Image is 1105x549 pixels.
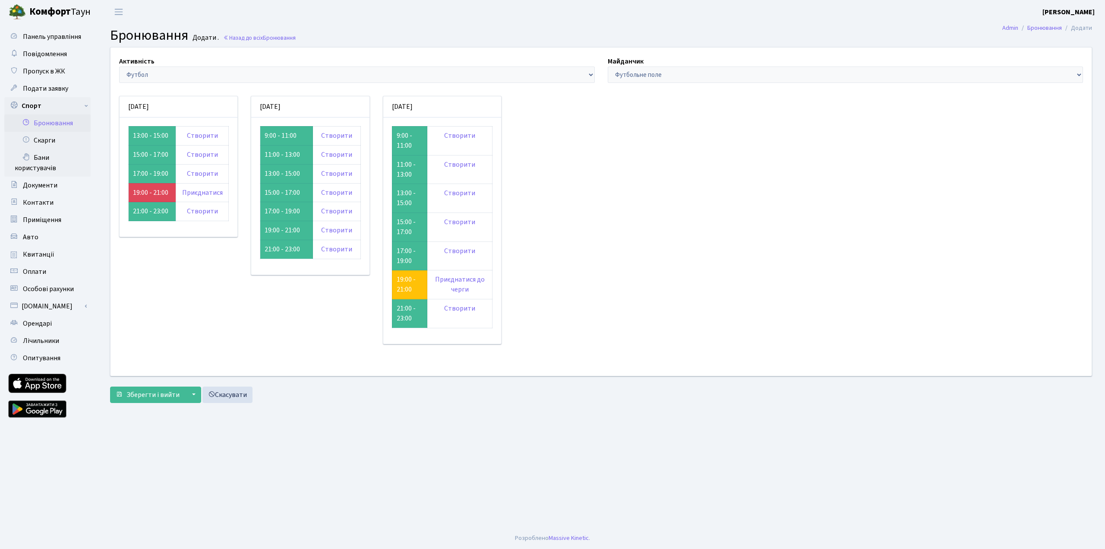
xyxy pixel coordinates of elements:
[1042,7,1095,17] a: [PERSON_NAME]
[119,56,155,67] label: Активність
[4,45,91,63] a: Повідомлення
[444,188,475,198] a: Створити
[4,246,91,263] a: Квитанції
[191,34,219,42] small: Додати .
[23,336,59,346] span: Лічильники
[110,25,188,45] span: Бронювання
[129,126,176,145] td: 13:00 - 15:00
[187,131,218,140] a: Створити
[4,228,91,246] a: Авто
[126,390,180,400] span: Зберегти і вийти
[187,150,218,159] a: Створити
[187,169,218,178] a: Створити
[133,188,168,197] a: 19:00 - 21:00
[4,194,91,211] a: Контакти
[23,284,74,294] span: Особові рахунки
[23,232,38,242] span: Авто
[29,5,71,19] b: Комфорт
[321,150,352,159] a: Створити
[260,126,313,145] td: 9:00 - 11:00
[321,225,352,235] a: Створити
[23,215,61,225] span: Приміщення
[23,353,60,363] span: Опитування
[444,304,475,313] a: Створити
[4,28,91,45] a: Панель управління
[23,198,54,207] span: Контакти
[260,240,313,259] td: 21:00 - 23:00
[23,49,67,59] span: Повідомлення
[202,387,253,403] a: Скасувати
[444,217,475,227] a: Створити
[392,184,427,213] td: 13:00 - 15:00
[4,211,91,228] a: Приміщення
[182,188,223,197] a: Приєднатися
[223,34,296,42] a: Назад до всіхБронювання
[129,202,176,221] td: 21:00 - 23:00
[4,80,91,97] a: Подати заявку
[110,387,185,403] button: Зберегти і вийти
[120,96,237,117] div: [DATE]
[321,131,352,140] a: Створити
[321,244,352,254] a: Створити
[129,164,176,183] td: 17:00 - 19:00
[129,145,176,164] td: 15:00 - 17:00
[260,164,313,183] td: 13:00 - 15:00
[108,5,129,19] button: Переключити навігацію
[444,246,475,256] a: Створити
[392,299,427,328] td: 21:00 - 23:00
[260,221,313,240] td: 19:00 - 21:00
[29,5,91,19] span: Таун
[989,19,1105,37] nav: breadcrumb
[4,132,91,149] a: Скарги
[383,96,501,117] div: [DATE]
[549,533,589,543] a: Massive Kinetic
[23,181,57,190] span: Документи
[321,206,352,216] a: Створити
[4,97,91,114] a: Спорт
[23,267,46,276] span: Оплати
[392,241,427,270] td: 17:00 - 19:00
[397,275,416,294] a: 19:00 - 21:00
[4,114,91,132] a: Бронювання
[444,131,475,140] a: Створити
[4,177,91,194] a: Документи
[608,56,644,67] label: Майданчик
[321,188,352,197] a: Створити
[9,3,26,21] img: logo.png
[4,263,91,280] a: Оплати
[187,206,218,216] a: Створити
[1062,23,1092,33] li: Додати
[4,298,91,315] a: [DOMAIN_NAME]
[392,213,427,242] td: 15:00 - 17:00
[1027,23,1062,32] a: Бронювання
[435,275,485,294] a: Приєднатися до черги
[4,149,91,177] a: Бани користувачів
[251,96,369,117] div: [DATE]
[4,280,91,298] a: Особові рахунки
[321,169,352,178] a: Створити
[23,67,65,76] span: Пропуск в ЖК
[4,332,91,349] a: Лічильники
[4,63,91,80] a: Пропуск в ЖК
[23,84,68,93] span: Подати заявку
[23,32,81,41] span: Панель управління
[392,126,427,155] td: 9:00 - 11:00
[260,183,313,202] td: 15:00 - 17:00
[444,160,475,169] a: Створити
[260,145,313,164] td: 11:00 - 13:00
[4,349,91,367] a: Опитування
[23,250,54,259] span: Квитанції
[23,319,52,328] span: Орендарі
[263,34,296,42] span: Бронювання
[1002,23,1018,32] a: Admin
[515,533,590,543] div: Розроблено .
[4,315,91,332] a: Орендарі
[392,155,427,184] td: 11:00 - 13:00
[260,202,313,221] td: 17:00 - 19:00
